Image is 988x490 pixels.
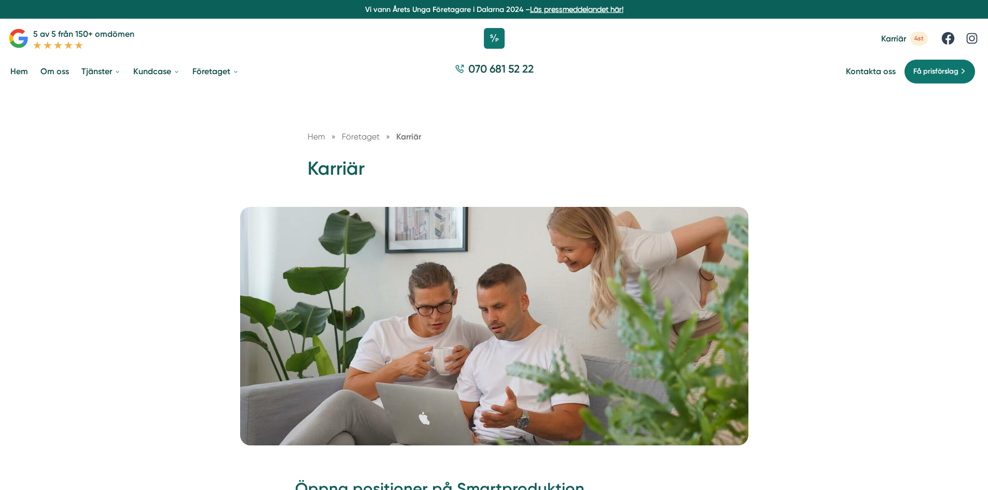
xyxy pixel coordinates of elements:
nav: Breadcrumb [308,130,681,143]
span: » [331,130,336,143]
a: Om oss [38,58,71,85]
p: Vi vann Årets Unga Företagare i Dalarna 2024 – [4,4,984,15]
span: Få prisförslag [913,66,958,77]
a: Karriär 4st [881,32,928,46]
img: Karriär [240,207,748,445]
span: 070 681 52 22 [468,61,534,76]
span: Företaget [342,132,380,142]
a: Hem [308,132,325,142]
a: Företaget [190,58,241,85]
a: Kontakta oss [846,66,896,76]
a: Företaget [342,132,382,142]
a: 070 681 52 22 [451,61,538,81]
a: Få prisförslag [904,59,976,84]
a: Tjänster [79,58,123,85]
h1: Karriär [308,156,681,190]
span: 4st [910,32,928,46]
a: Hem [8,58,30,85]
a: Läs pressmeddelandet här! [530,5,623,13]
p: 5 av 5 från 150+ omdömen [33,27,134,40]
span: » [386,130,390,143]
a: Kundcase [131,58,182,85]
a: Karriär [396,132,421,142]
span: Karriär [881,34,906,44]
